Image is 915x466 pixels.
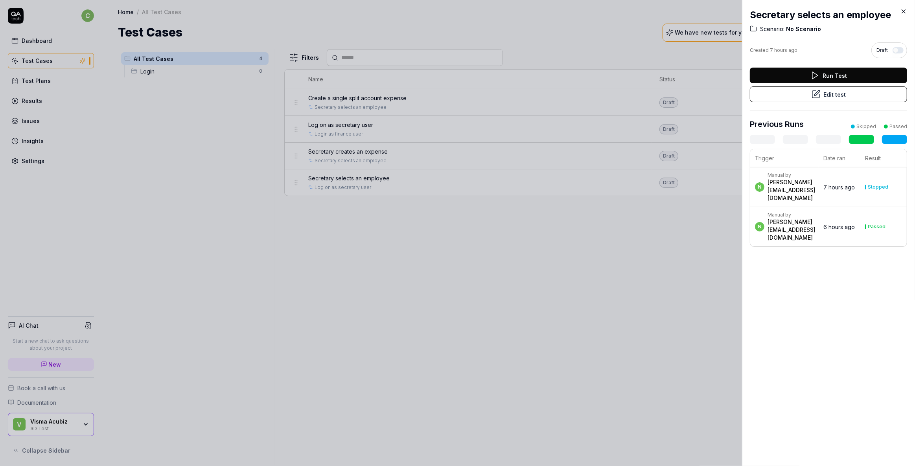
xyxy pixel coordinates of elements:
[755,182,764,192] span: n
[823,224,855,230] time: 6 hours ago
[755,222,764,231] span: n
[768,172,816,178] div: Manual by
[889,123,907,130] div: Passed
[868,224,886,229] div: Passed
[856,123,876,130] div: Skipped
[768,178,816,202] div: [PERSON_NAME][EMAIL_ADDRESS][DOMAIN_NAME]
[784,25,821,33] span: No Scenario
[750,118,804,130] h3: Previous Runs
[750,86,907,102] button: Edit test
[750,8,907,22] h2: Secretary selects an employee
[750,149,819,167] th: Trigger
[819,149,860,167] th: Date ran
[823,184,855,191] time: 7 hours ago
[868,185,888,189] div: Stopped
[750,68,907,83] button: Run Test
[750,47,797,54] div: Created
[770,47,797,53] time: 7 hours ago
[760,25,784,33] span: Scenario:
[768,212,816,218] div: Manual by
[860,149,907,167] th: Result
[768,218,816,242] div: [PERSON_NAME][EMAIL_ADDRESS][DOMAIN_NAME]
[876,47,888,54] span: Draft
